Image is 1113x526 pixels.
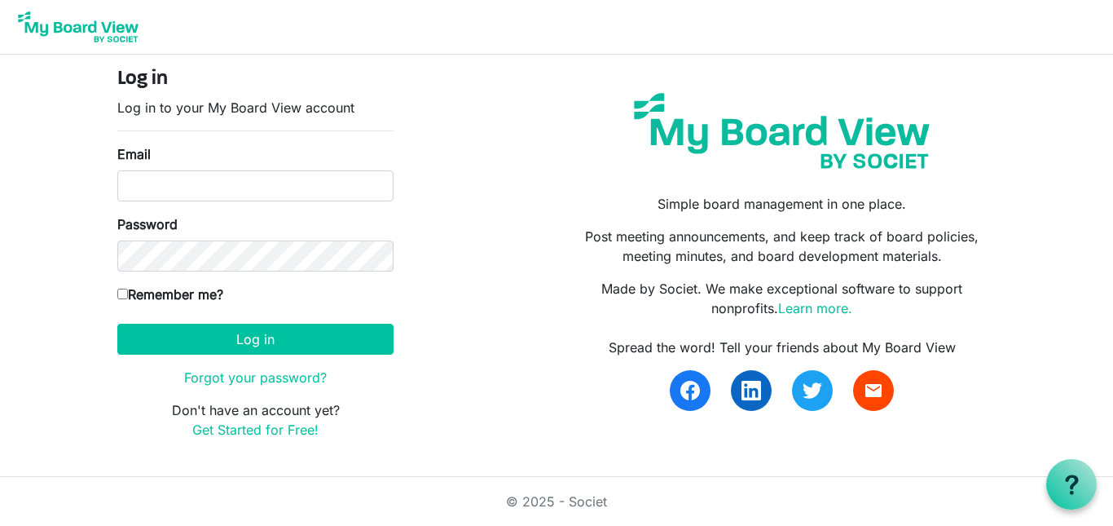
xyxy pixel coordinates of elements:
a: Forgot your password? [184,369,327,386]
p: Simple board management in one place. [569,194,996,214]
a: © 2025 - Societ [506,493,607,510]
p: Post meeting announcements, and keep track of board policies, meeting minutes, and board developm... [569,227,996,266]
label: Password [117,214,178,234]
label: Remember me? [117,285,223,304]
p: Don't have an account yet? [117,400,394,440]
input: Remember me? [117,289,128,299]
label: Email [117,144,151,164]
a: Learn more. [778,300,852,316]
a: Get Started for Free! [192,422,319,438]
span: email [864,381,883,400]
p: Made by Societ. We make exceptional software to support nonprofits. [569,279,996,318]
img: linkedin.svg [741,381,761,400]
img: My Board View Logo [13,7,143,47]
button: Log in [117,324,394,355]
p: Log in to your My Board View account [117,98,394,117]
img: twitter.svg [803,381,822,400]
img: my-board-view-societ.svg [622,81,942,181]
img: facebook.svg [680,381,700,400]
a: email [853,370,894,411]
div: Spread the word! Tell your friends about My Board View [569,338,996,357]
h4: Log in [117,68,394,91]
